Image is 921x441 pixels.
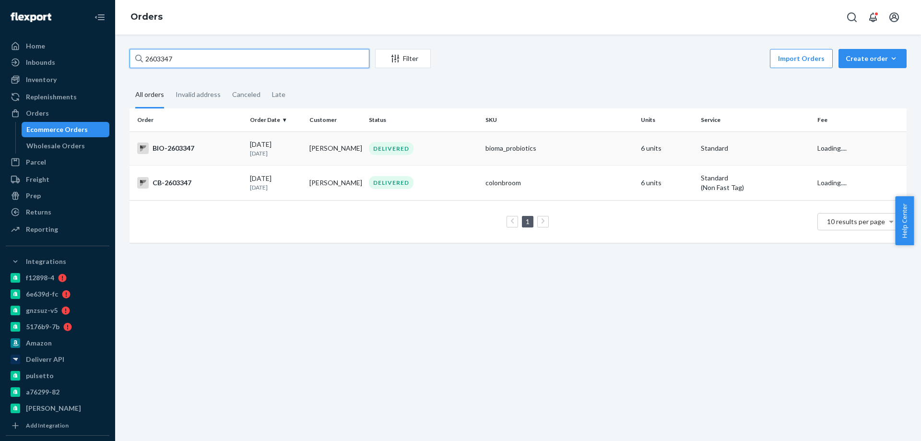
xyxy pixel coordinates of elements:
a: 5176b9-7b [6,319,109,334]
button: Open account menu [885,8,904,27]
div: [PERSON_NAME] [26,404,81,413]
div: Wholesale Orders [26,141,85,151]
a: Home [6,38,109,54]
a: pulsetto [6,368,109,383]
td: 6 units [637,165,697,200]
a: Reporting [6,222,109,237]
a: Ecommerce Orders [22,122,110,137]
div: (Non Fast Tag) [701,183,810,192]
div: bioma_probiotics [485,143,633,153]
th: Status [365,108,482,131]
button: Open Search Box [842,8,862,27]
div: CB-2603347 [137,177,242,189]
a: Inventory [6,72,109,87]
div: DELIVERED [369,176,413,189]
div: All orders [135,82,164,108]
div: colonbroom [485,178,633,188]
div: Invalid address [176,82,221,107]
div: Prep [26,191,41,201]
ol: breadcrumbs [123,3,170,31]
div: 5176b9-7b [26,322,59,332]
td: [PERSON_NAME] [306,131,365,165]
a: Inbounds [6,55,109,70]
td: Loading.... [814,131,907,165]
a: Amazon [6,335,109,351]
p: Standard [701,143,810,153]
a: Replenishments [6,89,109,105]
th: SKU [482,108,637,131]
img: Flexport logo [11,12,51,22]
div: Late [272,82,285,107]
div: gnzsuz-v5 [26,306,58,315]
div: Home [26,41,45,51]
div: Ecommerce Orders [26,125,88,134]
div: Filter [376,54,430,63]
div: pulsetto [26,371,54,381]
a: Prep [6,188,109,203]
div: DELIVERED [369,142,413,155]
div: [DATE] [250,140,302,157]
th: Service [697,108,814,131]
div: 6e639d-fc [26,289,58,299]
div: Canceled [232,82,260,107]
div: f12898-4 [26,273,54,283]
div: Returns [26,207,51,217]
div: [DATE] [250,174,302,191]
td: 6 units [637,131,697,165]
a: Deliverr API [6,352,109,367]
div: Freight [26,175,49,184]
div: Inbounds [26,58,55,67]
a: gnzsuz-v5 [6,303,109,318]
div: a76299-82 [26,387,59,397]
span: 10 results per page [827,217,885,226]
button: Close Navigation [90,8,109,27]
button: Open notifications [863,8,883,27]
a: Page 1 is your current page [524,217,531,226]
td: [PERSON_NAME] [306,165,365,200]
button: Create order [838,49,907,68]
a: Orders [6,106,109,121]
th: Fee [814,108,907,131]
td: Loading.... [814,165,907,200]
div: Inventory [26,75,57,84]
button: Filter [375,49,431,68]
a: f12898-4 [6,270,109,286]
a: Add Integration [6,420,109,431]
a: Wholesale Orders [22,138,110,154]
button: Import Orders [770,49,833,68]
div: Amazon [26,338,52,348]
th: Order Date [246,108,306,131]
div: Reporting [26,225,58,234]
div: Replenishments [26,92,77,102]
p: [DATE] [250,183,302,191]
th: Units [637,108,697,131]
p: [DATE] [250,149,302,157]
p: Standard [701,173,810,183]
div: Add Integration [26,421,69,429]
div: Orders [26,108,49,118]
a: 6e639d-fc [6,286,109,302]
a: Parcel [6,155,109,170]
div: Integrations [26,257,66,266]
a: Orders [130,12,163,22]
button: Help Center [895,196,914,245]
div: Deliverr API [26,355,64,364]
a: [PERSON_NAME] [6,401,109,416]
button: Integrations [6,254,109,269]
input: Search orders [130,49,369,68]
div: Parcel [26,157,46,167]
a: Returns [6,204,109,220]
div: BIO-2603347 [137,143,242,154]
div: Customer [309,116,361,124]
div: Create order [846,54,899,63]
a: a76299-82 [6,384,109,400]
a: Freight [6,172,109,187]
th: Order [130,108,246,131]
